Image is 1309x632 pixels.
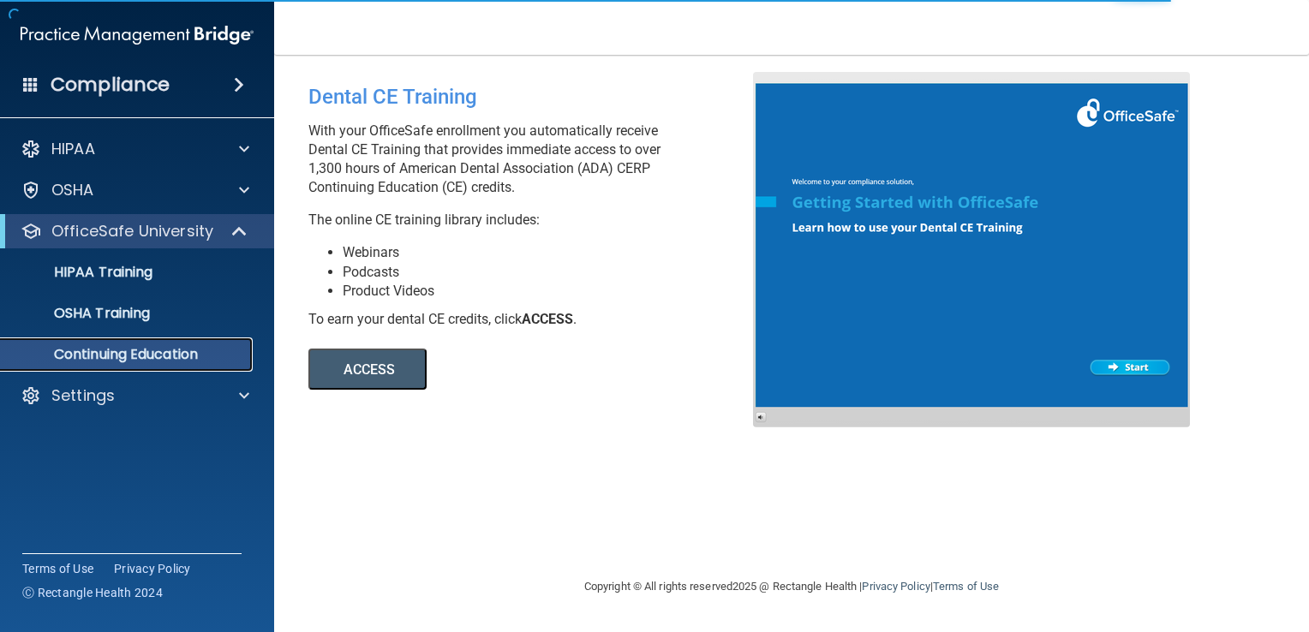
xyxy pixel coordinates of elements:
p: Settings [51,385,115,406]
p: The online CE training library includes: [308,211,766,230]
a: Privacy Policy [862,580,929,593]
a: ACCESS [308,364,777,377]
a: OfficeSafe University [21,221,248,241]
p: OSHA Training [11,305,150,322]
button: ACCESS [308,349,427,390]
li: Podcasts [343,263,766,282]
div: To earn your dental CE credits, click . [308,310,766,329]
a: HIPAA [21,139,249,159]
a: Terms of Use [22,560,93,577]
p: OfficeSafe University [51,221,213,241]
div: Copyright © All rights reserved 2025 @ Rectangle Health | | [479,559,1104,614]
a: Privacy Policy [114,560,191,577]
a: Terms of Use [933,580,999,593]
span: Ⓒ Rectangle Health 2024 [22,584,163,601]
li: Webinars [343,243,766,262]
h4: Compliance [51,73,170,97]
p: HIPAA Training [11,264,152,281]
p: HIPAA [51,139,95,159]
div: Dental CE Training [308,72,766,122]
p: With your OfficeSafe enrollment you automatically receive Dental CE Training that provides immedi... [308,122,766,197]
li: Product Videos [343,282,766,301]
img: PMB logo [21,18,254,52]
a: Settings [21,385,249,406]
a: OSHA [21,180,249,200]
b: ACCESS [522,311,573,327]
p: Continuing Education [11,346,245,363]
p: OSHA [51,180,94,200]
